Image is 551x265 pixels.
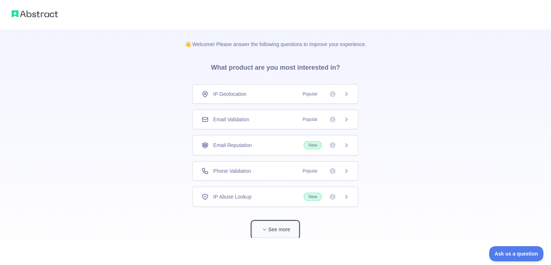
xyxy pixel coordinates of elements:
[213,167,251,175] span: Phone Validation
[213,116,249,123] span: Email Validation
[298,116,322,123] span: Popular
[173,29,378,48] p: 👋 Welcome! Please answer the following questions to improve your experience.
[213,193,251,200] span: IP Abuse Lookup
[213,142,252,149] span: Email Reputation
[298,167,322,175] span: Popular
[12,9,58,19] img: Abstract logo
[298,90,322,98] span: Popular
[199,48,351,84] h3: What product are you most interested in?
[489,246,544,261] iframe: Toggle Customer Support
[252,221,299,238] button: See more
[304,141,322,149] span: New
[304,193,322,201] span: New
[213,90,246,98] span: IP Geolocation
